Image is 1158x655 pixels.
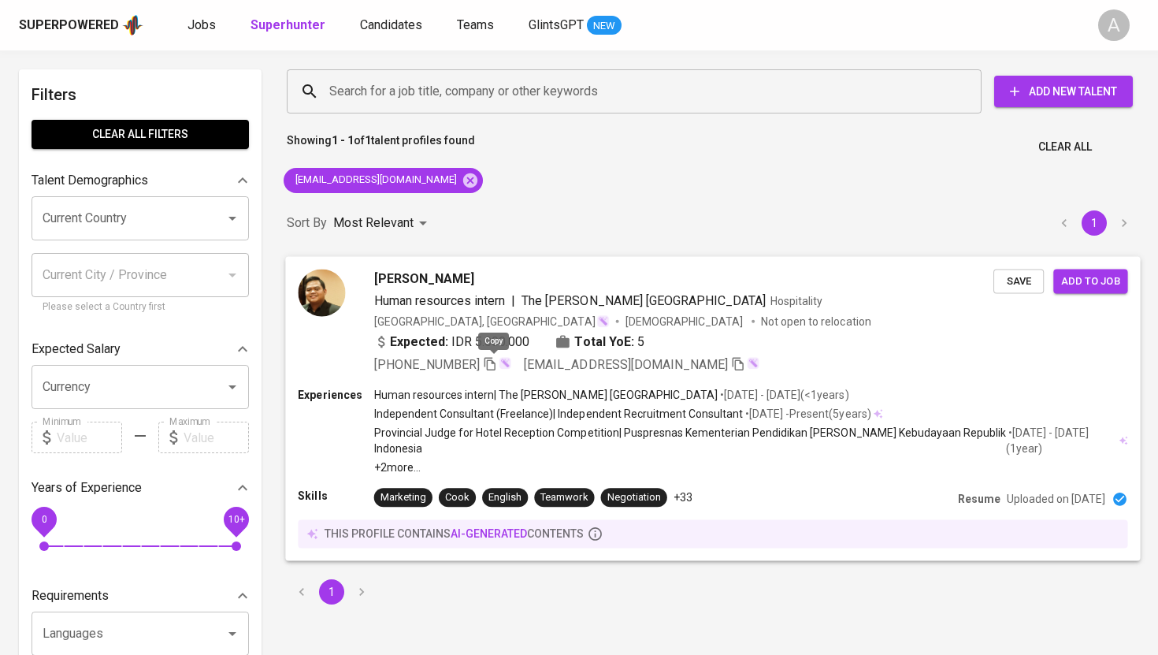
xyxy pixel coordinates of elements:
[625,313,745,329] span: [DEMOGRAPHIC_DATA]
[743,406,870,422] p: • [DATE] - Present ( 5 years )
[32,333,249,365] div: Expected Salary
[298,386,373,402] p: Experiences
[32,472,249,504] div: Years of Experience
[374,332,530,351] div: IDR 5.000.000
[284,173,466,188] span: [EMAIL_ADDRESS][DOMAIN_NAME]
[1032,132,1098,162] button: Clear All
[251,16,328,35] a: Superhunter
[451,527,527,540] span: AI-generated
[540,490,588,505] div: Teamwork
[333,209,432,238] div: Most Relevant
[19,13,143,37] a: Superpoweredapp logo
[524,356,728,371] span: [EMAIL_ADDRESS][DOMAIN_NAME]
[1082,210,1107,236] button: page 1
[374,425,1006,456] p: Provincial Judge for Hotel Reception Competition | Puspresnas Kementerian Pendidikan [PERSON_NAME...
[44,125,236,144] span: Clear All filters
[32,120,249,149] button: Clear All filters
[360,16,425,35] a: Candidates
[32,165,249,196] div: Talent Demographics
[57,422,122,453] input: Value
[287,132,475,162] p: Showing of talent profiles found
[390,332,448,351] b: Expected:
[674,489,692,505] p: +33
[1001,272,1036,290] span: Save
[298,269,345,316] img: 0f7678597abfcaf42563b1dbef1972a6.jpg
[1061,272,1119,290] span: Add to job
[228,514,244,525] span: 10+
[1038,137,1092,157] span: Clear All
[287,214,327,233] p: Sort By
[325,526,585,541] p: this profile contains contents
[457,16,497,35] a: Teams
[511,291,515,310] span: |
[374,356,480,371] span: [PHONE_NUMBER]
[380,490,426,505] div: Marketing
[607,490,661,505] div: Negotiation
[374,406,743,422] p: Independent Consultant (Freelance) | Independent Recruitment Consultant
[529,16,622,35] a: GlintsGPT NEW
[360,17,422,32] span: Candidates
[221,207,243,229] button: Open
[770,294,822,307] span: Hospitality
[374,269,474,288] span: [PERSON_NAME]
[298,488,373,504] p: Skills
[32,586,109,605] p: Requirements
[284,168,483,193] div: [EMAIL_ADDRESS][DOMAIN_NAME]
[761,313,870,329] p: Not open to relocation
[287,579,377,605] nav: pagination navigation
[32,340,121,359] p: Expected Salary
[499,356,511,369] img: magic_wand.svg
[747,356,759,369] img: magic_wand.svg
[333,214,414,233] p: Most Relevant
[637,332,644,351] span: 5
[374,292,505,307] span: Human resources intern
[1053,269,1127,293] button: Add to job
[994,76,1133,107] button: Add New Talent
[587,18,622,34] span: NEW
[365,134,371,147] b: 1
[374,313,610,329] div: [GEOGRAPHIC_DATA], [GEOGRAPHIC_DATA]
[32,580,249,612] div: Requirements
[445,490,470,505] div: Cook
[1098,9,1130,41] div: A
[718,386,848,402] p: • [DATE] - [DATE] ( <1 years )
[221,376,243,398] button: Open
[187,17,216,32] span: Jobs
[32,171,148,190] p: Talent Demographics
[488,490,521,505] div: English
[221,623,243,645] button: Open
[251,17,325,32] b: Superhunter
[41,514,46,525] span: 0
[457,17,494,32] span: Teams
[32,82,249,107] h6: Filters
[1006,425,1116,456] p: • [DATE] - [DATE] ( 1 year )
[1007,82,1120,102] span: Add New Talent
[122,13,143,37] img: app logo
[521,292,766,307] span: The [PERSON_NAME] [GEOGRAPHIC_DATA]
[184,422,249,453] input: Value
[993,269,1044,293] button: Save
[287,257,1139,560] a: [PERSON_NAME]Human resources intern|The [PERSON_NAME] [GEOGRAPHIC_DATA]Hospitality[GEOGRAPHIC_DAT...
[529,17,584,32] span: GlintsGPT
[1007,491,1105,507] p: Uploaded on [DATE]
[374,386,718,402] p: Human resources intern | The [PERSON_NAME] [GEOGRAPHIC_DATA]
[43,300,238,315] p: Please select a Country first
[574,332,633,351] b: Total YoE:
[332,134,354,147] b: 1 - 1
[597,314,610,327] img: magic_wand.svg
[374,460,1128,475] p: +2 more ...
[32,478,142,497] p: Years of Experience
[1049,210,1139,236] nav: pagination navigation
[958,491,1000,507] p: Resume
[19,17,119,35] div: Superpowered
[319,579,344,605] button: page 1
[187,16,219,35] a: Jobs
